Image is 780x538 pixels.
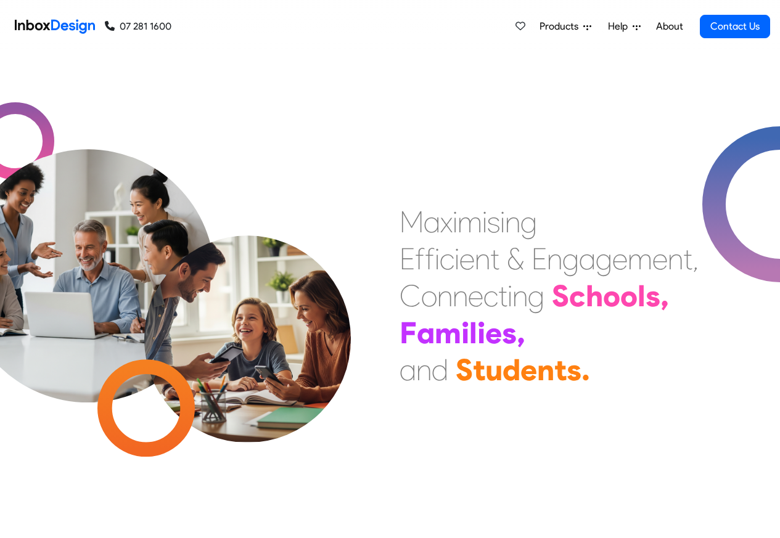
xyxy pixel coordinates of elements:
div: s [487,203,500,240]
div: d [503,351,520,388]
div: l [638,277,646,314]
div: s [502,314,517,351]
div: l [469,314,477,351]
span: Products [540,19,583,34]
div: S [552,277,569,314]
div: n [453,277,468,314]
div: i [435,240,440,277]
div: i [482,203,487,240]
div: o [603,277,620,314]
div: n [416,351,432,388]
div: n [512,277,528,314]
div: E [532,240,547,277]
div: a [424,203,440,240]
div: t [683,240,692,277]
a: 07 281 1600 [105,19,171,34]
div: i [477,314,485,351]
div: f [415,240,425,277]
div: i [507,277,512,314]
div: e [485,314,502,351]
div: F [400,314,417,351]
div: g [528,277,544,314]
div: E [400,240,415,277]
div: t [473,351,485,388]
span: Help [608,19,633,34]
div: . [581,351,590,388]
div: t [490,240,499,277]
div: e [468,277,483,314]
div: s [646,277,660,314]
div: i [454,240,459,277]
div: d [432,351,448,388]
div: e [652,240,668,277]
div: Maximising Efficient & Engagement, Connecting Schools, Families, and Students. [400,203,699,388]
div: m [458,203,482,240]
div: e [520,351,537,388]
div: a [400,351,416,388]
div: n [537,351,554,388]
a: Help [603,14,646,39]
div: i [453,203,458,240]
div: c [440,240,454,277]
div: , [692,240,699,277]
div: h [586,277,603,314]
img: parents_with_child.png [118,184,377,442]
div: t [554,351,567,388]
div: S [456,351,473,388]
a: About [652,14,686,39]
div: C [400,277,421,314]
div: & [507,240,524,277]
div: f [425,240,435,277]
div: s [567,351,581,388]
div: e [459,240,475,277]
div: t [498,277,507,314]
a: Products [535,14,596,39]
div: n [475,240,490,277]
div: x [440,203,453,240]
div: i [500,203,505,240]
div: a [417,314,435,351]
div: g [562,240,579,277]
div: a [579,240,596,277]
div: g [520,203,537,240]
div: , [660,277,669,314]
div: M [400,203,424,240]
div: n [505,203,520,240]
a: Contact Us [700,15,770,38]
div: o [620,277,638,314]
div: m [435,314,461,351]
div: i [461,314,469,351]
div: n [437,277,453,314]
div: m [628,240,652,277]
div: o [421,277,437,314]
div: g [596,240,612,277]
div: n [668,240,683,277]
div: e [612,240,628,277]
div: u [485,351,503,388]
div: c [569,277,586,314]
div: , [517,314,525,351]
div: n [547,240,562,277]
div: c [483,277,498,314]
